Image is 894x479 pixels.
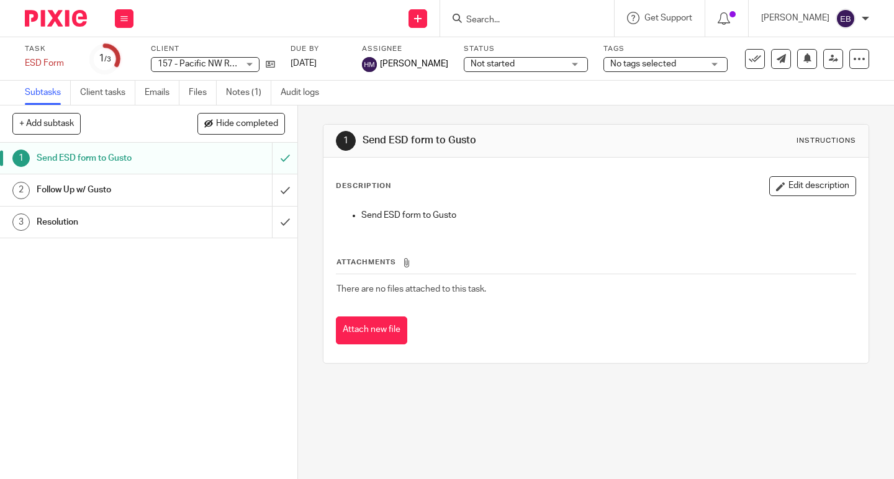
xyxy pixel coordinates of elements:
[644,14,692,22] span: Get Support
[145,81,179,105] a: Emails
[197,113,285,134] button: Hide completed
[12,113,81,134] button: + Add subtask
[25,81,71,105] a: Subtasks
[464,44,588,54] label: Status
[37,181,186,199] h1: Follow Up w/ Gusto
[12,182,30,199] div: 2
[281,81,328,105] a: Audit logs
[80,81,135,105] a: Client tasks
[25,57,74,69] div: ESD Form
[291,44,346,54] label: Due by
[797,136,856,146] div: Instructions
[151,44,275,54] label: Client
[362,44,448,54] label: Assignee
[380,58,448,70] span: [PERSON_NAME]
[336,259,396,266] span: Attachments
[769,176,856,196] button: Edit description
[104,56,111,63] small: /3
[37,149,186,168] h1: Send ESD form to Gusto
[99,51,111,66] div: 1
[471,60,515,68] span: Not started
[336,181,391,191] p: Description
[226,81,271,105] a: Notes (1)
[465,15,577,26] input: Search
[25,10,87,27] img: Pixie
[362,57,377,72] img: svg%3E
[37,213,186,231] h1: Resolution
[12,150,30,167] div: 1
[603,44,728,54] label: Tags
[336,285,486,293] span: There are no files attached to this task.
[363,134,623,147] h1: Send ESD form to Gusto
[189,81,217,105] a: Files
[336,131,356,151] div: 1
[12,213,30,231] div: 3
[336,316,407,344] button: Attach new file
[25,44,74,54] label: Task
[158,60,296,68] span: 157 - Pacific NW Relational Therapy
[216,119,278,129] span: Hide completed
[836,9,856,29] img: svg%3E
[291,59,317,68] span: [DATE]
[761,12,829,24] p: [PERSON_NAME]
[361,209,856,222] p: Send ESD form to Gusto
[610,60,676,68] span: No tags selected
